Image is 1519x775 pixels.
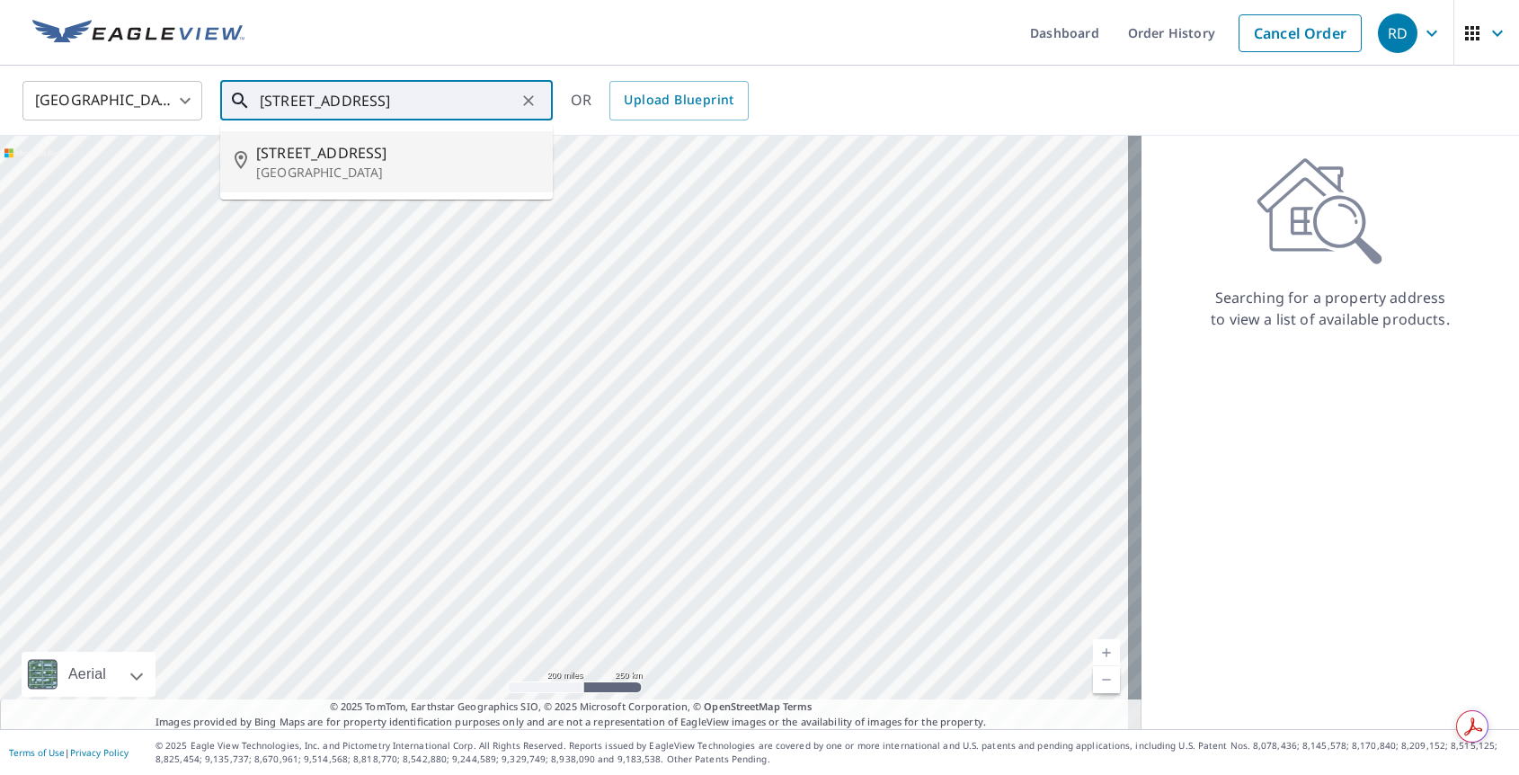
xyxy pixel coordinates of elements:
[260,76,516,126] input: Search by address or latitude-longitude
[1210,287,1451,330] p: Searching for a property address to view a list of available products.
[624,89,733,111] span: Upload Blueprint
[9,746,65,759] a: Terms of Use
[1378,13,1417,53] div: RD
[1239,14,1362,52] a: Cancel Order
[9,747,129,758] p: |
[516,88,541,113] button: Clear
[330,699,813,715] span: © 2025 TomTom, Earthstar Geographics SIO, © 2025 Microsoft Corporation, ©
[609,81,748,120] a: Upload Blueprint
[70,746,129,759] a: Privacy Policy
[1093,666,1120,693] a: Current Level 5, Zoom Out
[32,20,244,47] img: EV Logo
[783,699,813,713] a: Terms
[256,164,538,182] p: [GEOGRAPHIC_DATA]
[155,739,1510,766] p: © 2025 Eagle View Technologies, Inc. and Pictometry International Corp. All Rights Reserved. Repo...
[571,81,749,120] div: OR
[704,699,779,713] a: OpenStreetMap
[1093,639,1120,666] a: Current Level 5, Zoom In
[22,652,155,697] div: Aerial
[22,76,202,126] div: [GEOGRAPHIC_DATA]
[256,142,538,164] span: [STREET_ADDRESS]
[63,652,111,697] div: Aerial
